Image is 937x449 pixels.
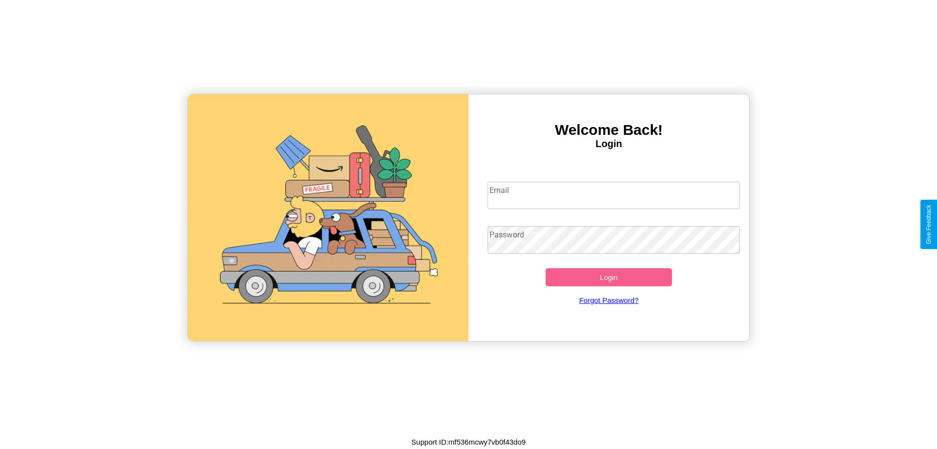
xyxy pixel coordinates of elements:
h4: Login [468,138,749,150]
a: Forgot Password? [483,286,735,314]
button: Login [546,268,672,286]
p: Support ID: mf536mcwy7vb0f43do9 [411,435,526,449]
h3: Welcome Back! [468,122,749,138]
img: gif [188,94,468,341]
div: Give Feedback [925,205,932,244]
